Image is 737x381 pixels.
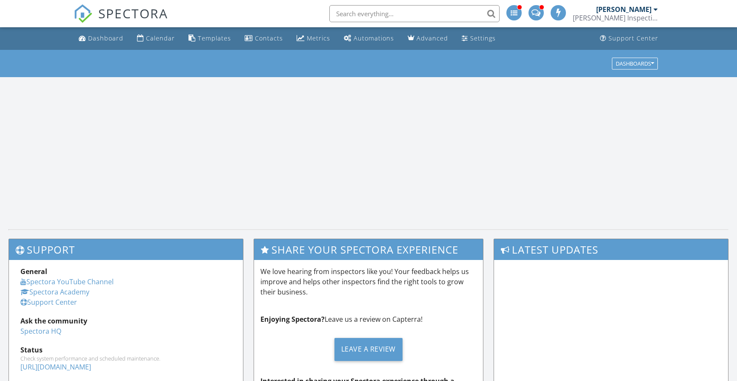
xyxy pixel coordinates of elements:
div: Dashboard [88,34,123,42]
div: Leave a Review [334,338,403,361]
div: McPherson Inspections [573,14,658,22]
h3: Latest Updates [494,239,728,260]
div: Support Center [608,34,658,42]
div: Templates [198,34,231,42]
img: The Best Home Inspection Software - Spectora [74,4,92,23]
strong: Enjoying Spectora? [260,315,325,324]
div: Check system performance and scheduled maintenance. [20,355,231,362]
div: Calendar [146,34,175,42]
h3: Share Your Spectora Experience [254,239,483,260]
a: Spectora HQ [20,326,61,336]
a: Spectora YouTube Channel [20,277,114,286]
div: Dashboards [616,61,654,66]
a: Support Center [20,297,77,307]
a: Metrics [293,31,334,46]
a: Automations (Advanced) [340,31,397,46]
div: Ask the community [20,316,231,326]
div: Advanced [417,34,448,42]
div: Status [20,345,231,355]
div: Automations [354,34,394,42]
p: Leave us a review on Capterra! [260,314,477,324]
a: Support Center [597,31,662,46]
a: Dashboard [75,31,127,46]
a: Calendar [134,31,178,46]
strong: General [20,267,47,276]
h3: Support [9,239,243,260]
a: Advanced [404,31,451,46]
a: Settings [458,31,499,46]
a: Templates [185,31,234,46]
div: Contacts [255,34,283,42]
input: Search everything... [329,5,500,22]
a: Leave a Review [260,331,477,367]
div: Metrics [307,34,330,42]
a: Contacts [241,31,286,46]
div: [PERSON_NAME] [596,5,651,14]
a: Spectora Academy [20,287,89,297]
div: Settings [470,34,496,42]
button: Dashboards [612,58,658,69]
span: SPECTORA [98,4,168,22]
p: We love hearing from inspectors like you! Your feedback helps us improve and helps other inspecto... [260,266,477,297]
a: [URL][DOMAIN_NAME] [20,362,91,372]
a: SPECTORA [74,12,168,29]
